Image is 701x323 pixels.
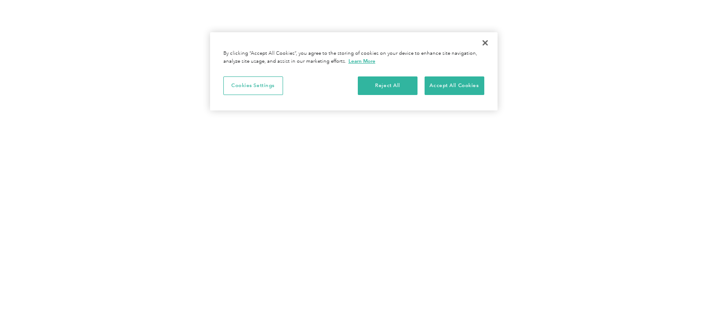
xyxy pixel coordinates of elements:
[210,32,498,110] div: Privacy
[223,50,484,65] div: By clicking “Accept All Cookies”, you agree to the storing of cookies on your device to enhance s...
[223,76,283,95] button: Cookies Settings
[475,33,495,53] button: Close
[358,76,418,95] button: Reject All
[349,58,375,64] a: More information about your privacy, opens in a new tab
[425,76,484,95] button: Accept All Cookies
[210,32,498,110] div: Cookie banner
